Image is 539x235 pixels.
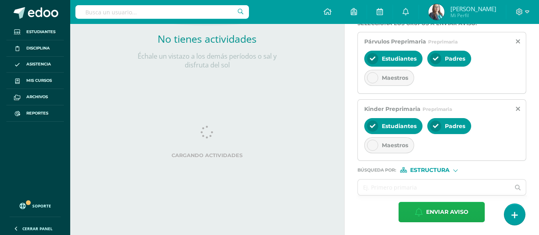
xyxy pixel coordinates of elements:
[26,110,48,117] span: Reportes
[450,12,496,19] span: Mi Perfil
[400,167,460,173] div: [object Object]
[6,40,64,57] a: Disciplina
[428,39,458,45] span: Preprimaria
[410,168,450,172] span: Estructura
[26,45,50,51] span: Disciplina
[32,203,51,209] span: Soporte
[399,202,485,222] button: Enviar aviso
[445,122,465,130] span: Padres
[10,195,61,215] a: Soporte
[75,5,249,19] input: Busca un usuario...
[26,77,52,84] span: Mis cursos
[382,122,417,130] span: Estudiantes
[358,180,510,195] input: Ej. Primero primaria
[382,142,408,149] span: Maestros
[382,55,417,62] span: Estudiantes
[445,55,465,62] span: Padres
[364,38,426,45] span: Párvulos Preprimaria
[357,168,396,172] span: Búsqueda por :
[426,202,468,222] span: Enviar aviso
[364,105,421,113] span: Kinder Preprimaria
[6,89,64,105] a: Archivos
[26,94,48,100] span: Archivos
[6,105,64,122] a: Reportes
[127,52,287,69] p: Échale un vistazo a los demás períodos o sal y disfruta del sol
[86,152,328,158] label: Cargando actividades
[6,73,64,89] a: Mis cursos
[26,61,51,67] span: Asistencia
[127,32,287,45] h2: No tienes actividades
[382,74,408,81] span: Maestros
[26,29,55,35] span: Estudiantes
[423,106,452,112] span: Preprimaria
[22,226,53,231] span: Cerrar panel
[450,5,496,13] span: [PERSON_NAME]
[6,57,64,73] a: Asistencia
[6,24,64,40] a: Estudiantes
[428,4,444,20] img: 1652ddd4fcfe42b39a865c480fda8bde.png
